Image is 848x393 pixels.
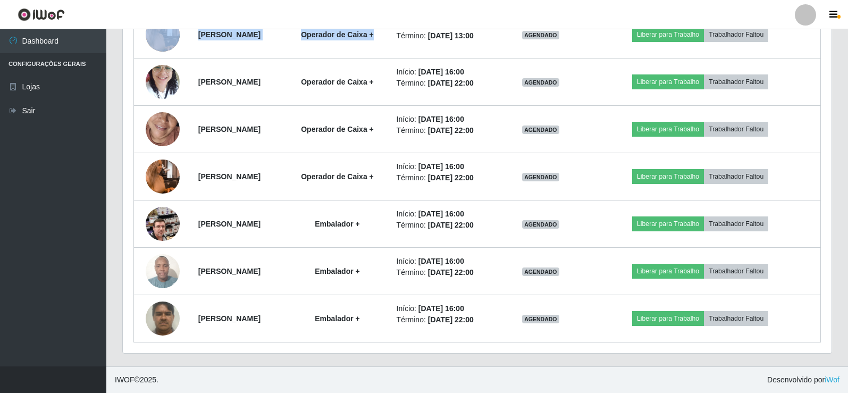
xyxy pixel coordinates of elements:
button: Liberar para Trabalho [632,311,704,326]
strong: Operador de Caixa + [301,125,374,133]
li: Término: [397,125,495,136]
time: [DATE] 22:00 [428,268,474,277]
li: Início: [397,161,495,172]
strong: [PERSON_NAME] [198,30,261,39]
strong: [PERSON_NAME] [198,125,261,133]
strong: Operador de Caixa + [301,78,374,86]
strong: [PERSON_NAME] [198,267,261,275]
strong: [PERSON_NAME] [198,314,261,323]
time: [DATE] 22:00 [428,315,474,324]
span: AGENDADO [522,315,559,323]
img: 1746382932878.jpeg [146,248,180,294]
button: Liberar para Trabalho [632,264,704,279]
time: [DATE] 16:00 [418,162,464,171]
strong: [PERSON_NAME] [198,172,261,181]
img: 1740599758812.jpeg [146,146,180,207]
li: Início: [397,114,495,125]
button: Liberar para Trabalho [632,74,704,89]
li: Término: [397,78,495,89]
li: Término: [397,220,495,231]
time: [DATE] 22:00 [428,126,474,135]
span: Desenvolvido por [767,374,839,386]
li: Término: [397,267,495,278]
strong: Embalador + [315,314,359,323]
time: [DATE] 16:00 [418,68,464,76]
img: 1739952008601.jpeg [146,59,180,104]
img: 1752587880902.jpeg [146,296,180,341]
img: 1730402959041.jpeg [146,93,180,166]
button: Trabalhador Faltou [704,311,768,326]
strong: [PERSON_NAME] [198,78,261,86]
span: AGENDADO [522,78,559,87]
time: [DATE] 13:00 [428,31,474,40]
time: [DATE] 22:00 [428,79,474,87]
li: Início: [397,66,495,78]
time: [DATE] 16:00 [418,257,464,265]
button: Trabalhador Faltou [704,169,768,184]
span: AGENDADO [522,220,559,229]
strong: Embalador + [315,220,359,228]
img: 1699235527028.jpeg [146,194,180,254]
span: IWOF [115,375,135,384]
time: [DATE] 22:00 [428,221,474,229]
strong: Operador de Caixa + [301,172,374,181]
button: Trabalhador Faltou [704,122,768,137]
button: Trabalhador Faltou [704,27,768,42]
button: Trabalhador Faltou [704,74,768,89]
li: Término: [397,30,495,41]
span: AGENDADO [522,267,559,276]
li: Início: [397,256,495,267]
button: Liberar para Trabalho [632,169,704,184]
strong: Embalador + [315,267,359,275]
button: Trabalhador Faltou [704,216,768,231]
time: [DATE] 22:00 [428,173,474,182]
strong: Operador de Caixa + [301,30,374,39]
strong: [PERSON_NAME] [198,220,261,228]
button: Liberar para Trabalho [632,216,704,231]
button: Liberar para Trabalho [632,122,704,137]
li: Término: [397,172,495,183]
li: Início: [397,303,495,314]
li: Término: [397,314,495,325]
span: AGENDADO [522,31,559,39]
span: © 2025 . [115,374,158,386]
button: Liberar para Trabalho [632,27,704,42]
time: [DATE] 16:00 [418,115,464,123]
span: AGENDADO [522,126,559,134]
img: 1740599758812.jpeg [146,4,180,65]
a: iWof [825,375,839,384]
time: [DATE] 16:00 [418,210,464,218]
span: AGENDADO [522,173,559,181]
button: Trabalhador Faltou [704,264,768,279]
img: CoreUI Logo [18,8,65,21]
li: Início: [397,208,495,220]
time: [DATE] 16:00 [418,304,464,313]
